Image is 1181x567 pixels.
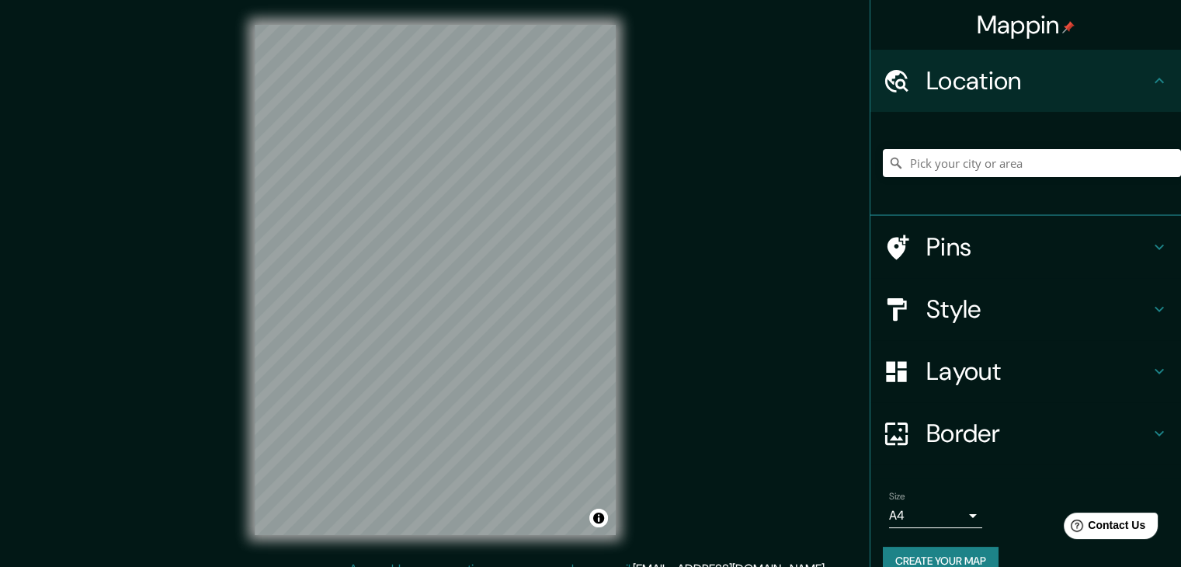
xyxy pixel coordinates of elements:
div: Pins [870,216,1181,278]
input: Pick your city or area [883,149,1181,177]
h4: Location [926,65,1150,96]
h4: Style [926,294,1150,325]
h4: Mappin [977,9,1075,40]
button: Toggle attribution [589,509,608,527]
img: pin-icon.png [1062,21,1075,33]
iframe: Help widget launcher [1043,506,1164,550]
label: Size [889,490,905,503]
div: A4 [889,503,982,528]
h4: Border [926,418,1150,449]
div: Layout [870,340,1181,402]
h4: Layout [926,356,1150,387]
canvas: Map [255,25,616,535]
div: Border [870,402,1181,464]
div: Location [870,50,1181,112]
div: Style [870,278,1181,340]
h4: Pins [926,231,1150,263]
